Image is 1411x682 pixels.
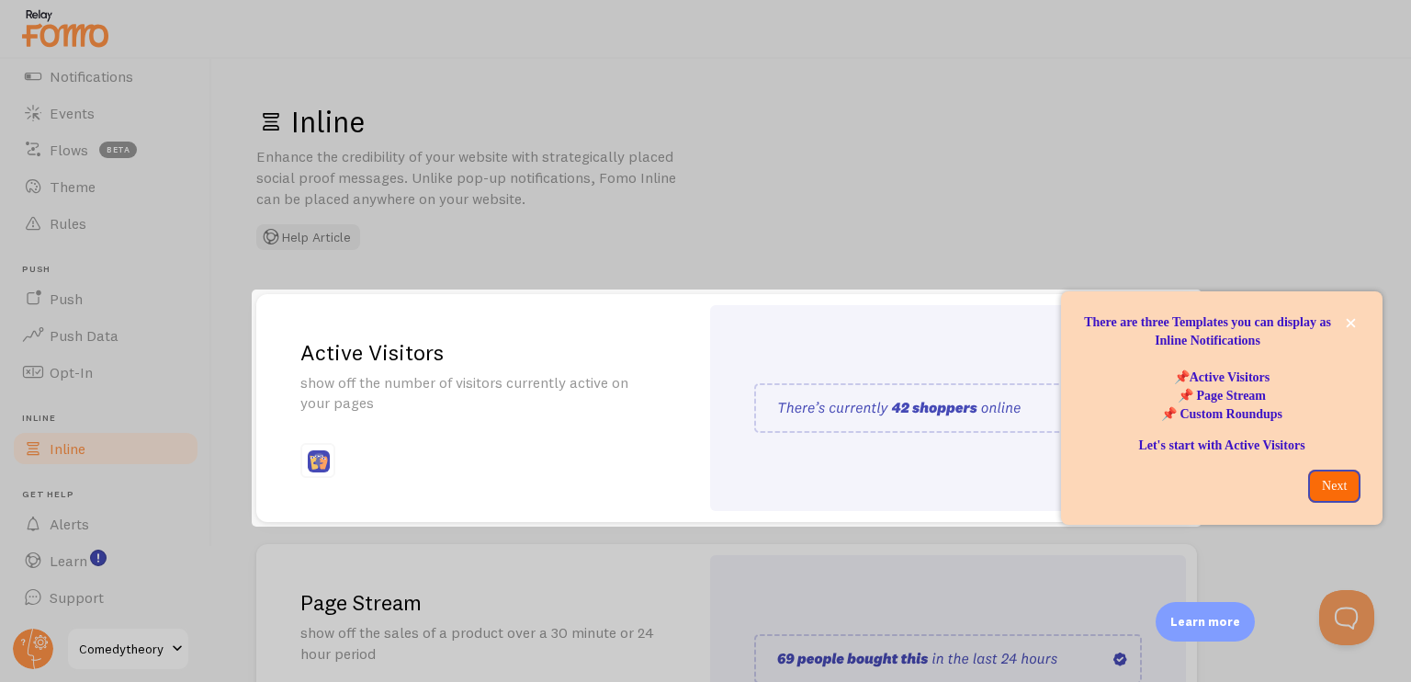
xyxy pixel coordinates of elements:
p: show off the number of visitors currently active on your pages [300,372,655,415]
p: There are three Templates you can display as Inline Notifications 📌Active Visitors 📌 Page Stream ... [1083,313,1360,424]
img: pageviews.svg [754,383,1142,433]
div: There are three Templates you can display as Inline Notifications📌Active Visitors 📌 Page Stream📌 ... [1061,291,1383,525]
button: close, [1341,313,1360,333]
div: Learn more [1156,602,1255,642]
p: Next [1319,477,1349,495]
img: fomo_icons_pageviews.svg [308,450,330,472]
p: Let's start with Active Visitors [1083,437,1360,455]
p: Learn more [1170,613,1240,631]
h2: Active Visitors [300,338,655,367]
button: Next [1308,470,1360,503]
